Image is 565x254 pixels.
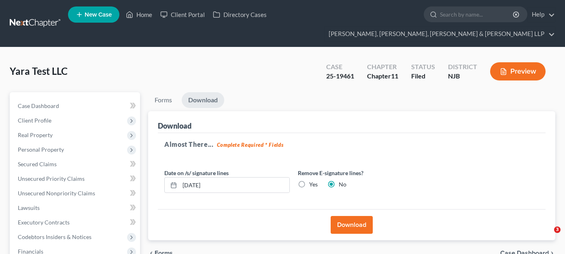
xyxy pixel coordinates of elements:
div: NJB [448,72,477,81]
div: Filed [411,72,435,81]
a: Unsecured Priority Claims [11,171,140,186]
div: Status [411,62,435,72]
span: Case Dashboard [18,102,59,109]
span: 3 [554,226,561,233]
span: Unsecured Priority Claims [18,175,85,182]
span: Personal Property [18,146,64,153]
a: Unsecured Nonpriority Claims [11,186,140,201]
div: Chapter [367,62,398,72]
a: Secured Claims [11,157,140,171]
div: Download [158,121,191,131]
iframe: Intercom live chat [537,226,557,246]
a: Lawsuits [11,201,140,215]
div: District [448,62,477,72]
span: Secured Claims [18,161,57,167]
label: No [339,180,346,188]
span: New Case [85,12,112,18]
label: Yes [309,180,318,188]
a: Directory Cases [209,7,271,22]
a: Client Portal [156,7,209,22]
a: Home [122,7,156,22]
label: Date on /s/ signature lines [164,169,229,177]
a: Help [528,7,555,22]
a: [PERSON_NAME], [PERSON_NAME], [PERSON_NAME] & [PERSON_NAME] LLP [325,27,555,41]
span: Lawsuits [18,204,40,211]
span: Client Profile [18,117,51,124]
a: Download [182,92,224,108]
input: Search by name... [440,7,514,22]
h5: Almost There... [164,140,539,149]
a: Executory Contracts [11,215,140,230]
div: Case [326,62,354,72]
div: 25-19461 [326,72,354,81]
span: Executory Contracts [18,219,70,226]
input: MM/DD/YYYY [180,178,289,193]
a: Forms [148,92,178,108]
strong: Complete Required * Fields [217,142,284,148]
div: Chapter [367,72,398,81]
label: Remove E-signature lines? [298,169,423,177]
span: Codebtors Insiders & Notices [18,233,91,240]
a: Case Dashboard [11,99,140,113]
button: Preview [490,62,546,80]
span: 11 [391,72,398,80]
span: Real Property [18,131,53,138]
span: Unsecured Nonpriority Claims [18,190,95,197]
button: Download [331,216,373,234]
span: Yara Test LLC [10,65,68,77]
